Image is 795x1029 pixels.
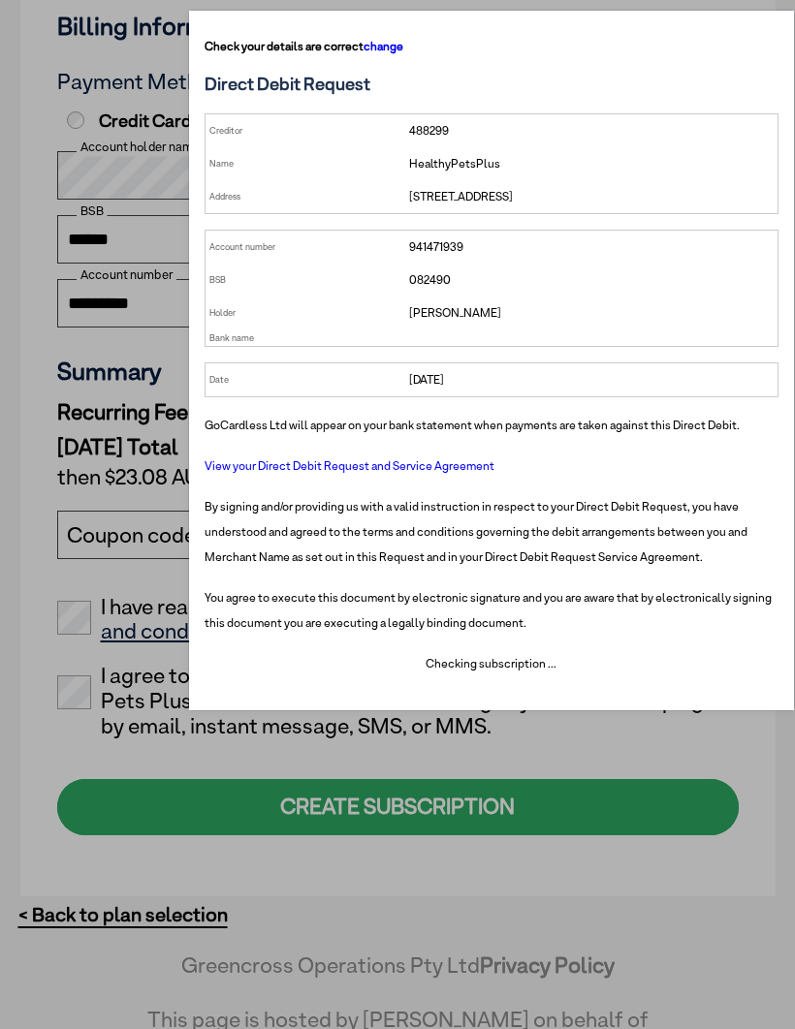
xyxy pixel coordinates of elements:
td: 941471939 [405,230,778,264]
td: Holder [205,296,405,329]
td: Date [205,362,405,396]
td: 082490 [405,264,778,296]
p: GoCardless Ltd will appear on your bank statement when payments are taken against this Direct Debit. [205,413,779,438]
td: 488299 [405,113,778,147]
a: View your Direct Debit Request and Service Agreement [205,458,494,473]
td: Creditor [205,113,405,147]
td: Name [205,147,405,180]
td: Bank name [205,329,405,347]
td: Address [205,180,405,214]
p: By signing and/or providing us with a valid instruction in respect to your Direct Debit Request, ... [205,494,779,570]
h2: Direct Debit Request [205,75,779,94]
td: [PERSON_NAME] [405,296,778,329]
p: Checking subscription ... [205,651,779,676]
td: Account number [205,230,405,264]
td: [DATE] [405,362,778,396]
a: change [364,39,403,53]
td: BSB [205,264,405,296]
p: Check your details are correct [205,34,779,59]
td: HealthyPetsPlus [405,147,778,180]
p: You agree to execute this document by electronic signature and you are aware that by electronical... [205,585,779,636]
td: [STREET_ADDRESS] [405,180,778,214]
